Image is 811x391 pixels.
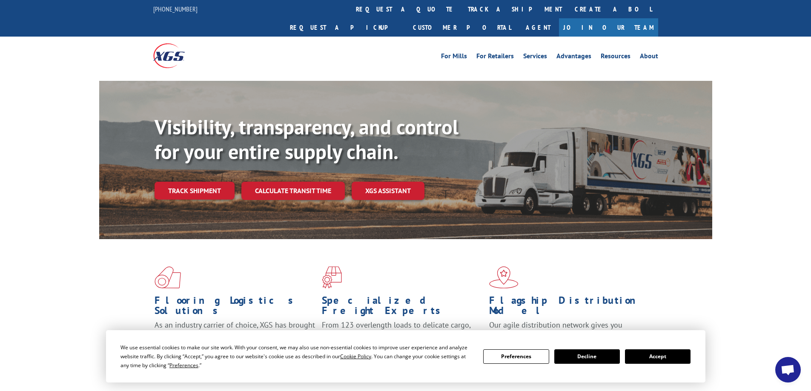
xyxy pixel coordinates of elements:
[322,320,483,358] p: From 123 overlength loads to delicate cargo, our experienced staff knows the best way to move you...
[556,53,591,62] a: Advantages
[352,182,424,200] a: XGS ASSISTANT
[441,53,467,62] a: For Mills
[625,349,691,364] button: Accept
[640,53,658,62] a: About
[559,18,658,37] a: Join Our Team
[517,18,559,37] a: Agent
[489,266,519,288] img: xgs-icon-flagship-distribution-model-red
[169,362,198,369] span: Preferences
[106,330,705,382] div: Cookie Consent Prompt
[155,114,459,165] b: Visibility, transparency, and control for your entire supply chain.
[284,18,407,37] a: Request a pickup
[554,349,620,364] button: Decline
[153,5,198,13] a: [PHONE_NUMBER]
[322,295,483,320] h1: Specialized Freight Experts
[476,53,514,62] a: For Retailers
[775,357,801,382] div: Open chat
[155,266,181,288] img: xgs-icon-total-supply-chain-intelligence-red
[407,18,517,37] a: Customer Portal
[489,320,646,340] span: Our agile distribution network gives you nationwide inventory management on demand.
[601,53,630,62] a: Resources
[322,266,342,288] img: xgs-icon-focused-on-flooring-red
[241,182,345,200] a: Calculate transit time
[155,182,235,200] a: Track shipment
[489,295,650,320] h1: Flagship Distribution Model
[155,295,315,320] h1: Flooring Logistics Solutions
[523,53,547,62] a: Services
[483,349,549,364] button: Preferences
[120,343,473,370] div: We use essential cookies to make our site work. With your consent, we may also use non-essential ...
[340,353,371,360] span: Cookie Policy
[155,320,315,350] span: As an industry carrier of choice, XGS has brought innovation and dedication to flooring logistics...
